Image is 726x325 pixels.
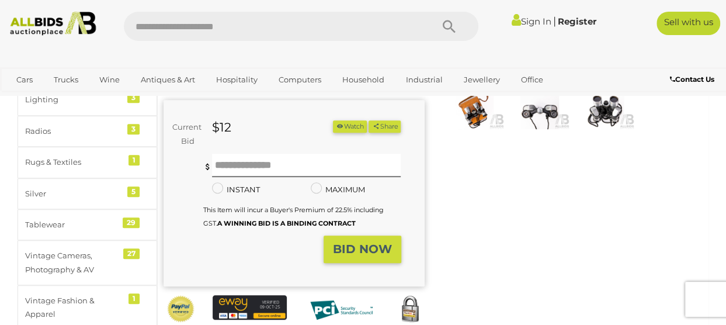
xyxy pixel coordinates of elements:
a: Computers [271,70,329,89]
strong: BID NOW [333,242,392,256]
a: Contact Us [670,73,717,86]
a: Industrial [398,70,450,89]
a: Cars [9,70,40,89]
img: Set Vintage Sinop Coated Optics 8 X 20 Field Binoculars in Leather Case [575,91,635,130]
div: Silver [25,187,121,200]
img: PCI DSS compliant [304,295,378,325]
a: Tablewear 29 [18,209,157,240]
a: Office [513,70,550,89]
div: 1 [128,293,140,304]
a: Lighting 3 [18,84,157,115]
div: 3 [127,92,140,103]
a: Radios 3 [18,116,157,147]
div: Current Bid [164,120,203,148]
img: Allbids.com.au [5,12,101,36]
img: Official PayPal Seal [166,295,195,323]
a: Sign In [512,16,551,27]
div: 27 [123,248,140,259]
a: Rugs & Textiles 1 [18,147,157,178]
button: Search [420,12,478,41]
a: [GEOGRAPHIC_DATA] [54,89,152,109]
small: This Item will incur a Buyer's Premium of 22.5% including GST. [203,206,384,227]
div: 29 [123,217,140,228]
button: Watch [333,120,367,133]
label: MAXIMUM [311,183,365,196]
img: eWAY Payment Gateway [213,295,287,320]
div: Lighting [25,93,121,106]
a: Household [335,70,392,89]
div: Vintage Fashion & Apparel [25,294,121,321]
strong: $12 [212,120,231,134]
div: Vintage Cameras, Photography & AV [25,249,121,276]
a: Vintage Cameras, Photography & AV 27 [18,240,157,285]
span: | [553,15,556,27]
div: Radios [25,125,121,138]
button: BID NOW [324,236,401,263]
img: Secured by Rapid SSL [396,295,425,324]
a: Hospitality [209,70,265,89]
img: Set Vintage Sinop Coated Optics 8 X 20 Field Binoculars in Leather Case [445,91,505,130]
a: Trucks [46,70,86,89]
b: Contact Us [670,75,714,84]
div: Tablewear [25,218,121,231]
div: Rugs & Textiles [25,155,121,169]
label: INSTANT [212,183,260,196]
b: A WINNING BID IS A BINDING CONTRACT [217,219,356,227]
button: Share [369,120,401,133]
a: Sports [9,89,48,109]
a: Antiques & Art [133,70,203,89]
div: 3 [127,124,140,134]
a: Wine [92,70,127,89]
a: Jewellery [456,70,507,89]
img: Set Vintage Sinop Coated Optics 8 X 20 Field Binoculars in Leather Case [510,91,569,130]
a: Sell with us [656,12,720,35]
div: 5 [127,186,140,197]
a: Silver 5 [18,178,157,209]
li: Watch this item [333,120,367,133]
div: 1 [128,155,140,165]
a: Register [558,16,596,27]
